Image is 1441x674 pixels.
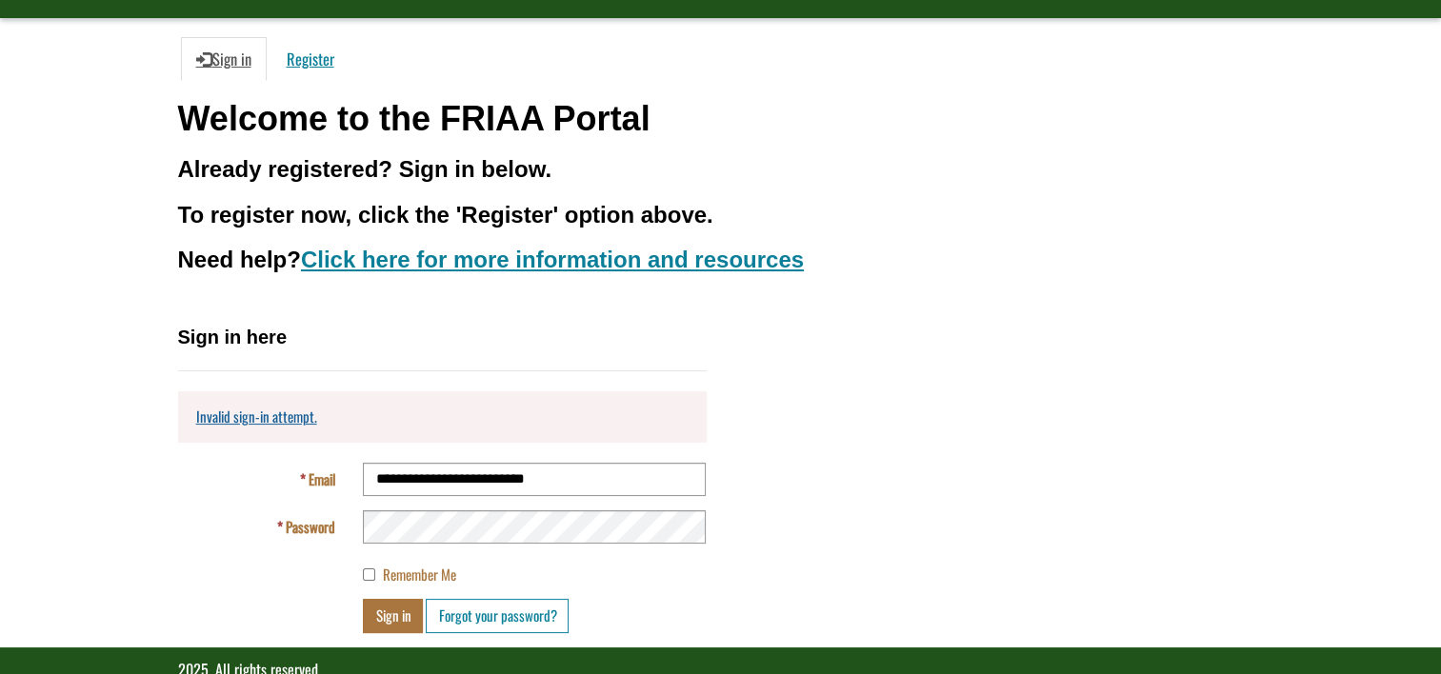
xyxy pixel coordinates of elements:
h3: To register now, click the 'Register' option above. [178,203,1264,228]
span: Email [308,468,334,489]
a: Invalid sign-in attempt. [196,406,317,426]
a: Sign in [181,37,267,81]
h1: Welcome to the FRIAA Portal [178,100,1264,138]
button: Sign in [363,599,423,632]
span: Password [285,516,334,537]
h3: Need help? [178,248,1264,272]
h3: Already registered? Sign in below. [178,157,1264,182]
input: Remember Me [363,568,375,581]
span: Sign in here [178,327,287,347]
a: Register [271,37,350,81]
span: Remember Me [382,564,455,585]
a: Click here for more information and resources [301,247,804,272]
a: Forgot your password? [426,599,569,632]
